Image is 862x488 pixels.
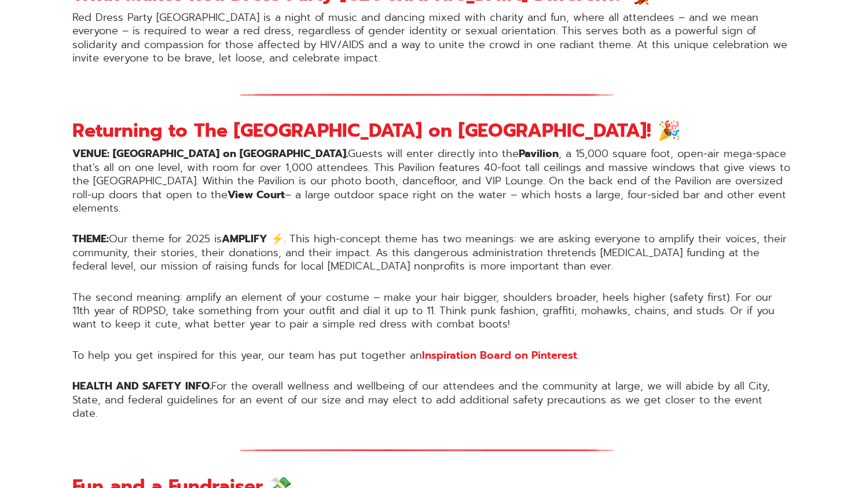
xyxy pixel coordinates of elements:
p: The second meaning: amplify an element of your costume – make your hair bigger, shoulders broader... [72,291,790,332]
p: Red Dress Party [GEOGRAPHIC_DATA] is a night of music and dancing mixed with charity and fun, whe... [72,11,790,65]
strong: View Court [228,187,285,203]
p: Guests will enter directly into the , a 15,000 square foot, open-air mega-space that's all on one... [72,147,790,215]
strong: Pavilion [519,145,559,162]
p: Our theme for 2025 is . This high-concept theme has two meanings: we are asking everyone to ampli... [72,232,790,273]
strong: HEALTH AND SAFETY INFO. [72,378,211,394]
p: For the overall wellness and wellbeing of our attendees and the community at large, we will abide... [72,380,790,420]
p: To help you get inspired for this year, our team has put together an . [72,349,790,362]
strong: VENUE: [GEOGRAPHIC_DATA] on [GEOGRAPHIC_DATA]. [72,145,348,162]
strong: AMPLIFY ⚡️ [222,231,284,247]
strong: Returning to The [GEOGRAPHIC_DATA] on [GEOGRAPHIC_DATA]! 🎉 [72,116,681,145]
a: Inspiration Board on Pinterest [422,347,577,363]
strong: THEME: [72,231,109,247]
